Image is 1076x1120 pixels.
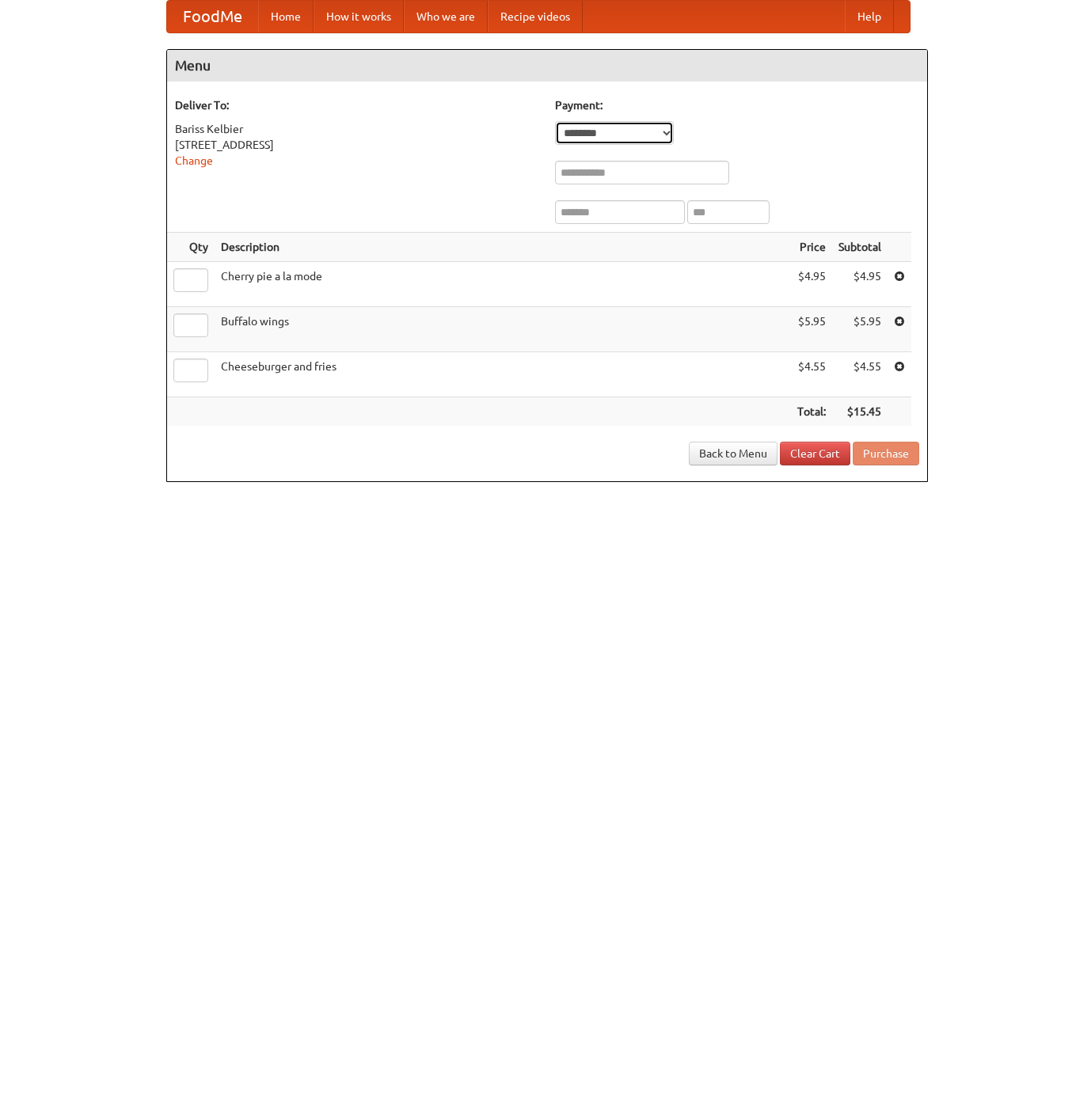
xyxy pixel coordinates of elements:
a: Back to Menu [689,442,778,465]
td: Buffalo wings [215,307,791,352]
a: How it works [314,1,404,32]
td: $4.55 [832,352,888,397]
th: Description [215,233,791,262]
a: FoodMe [167,1,258,32]
a: Home [258,1,314,32]
th: Subtotal [832,233,888,262]
td: Cheeseburger and fries [215,352,791,397]
h5: Deliver To: [175,97,539,113]
h4: Menu [167,50,927,82]
th: Qty [167,233,215,262]
div: [STREET_ADDRESS] [175,137,539,153]
td: $5.95 [832,307,888,352]
td: $4.95 [791,262,832,307]
a: Help [845,1,894,32]
a: Who we are [404,1,488,32]
button: Purchase [853,442,919,465]
td: $4.55 [791,352,832,397]
td: $5.95 [791,307,832,352]
td: $4.95 [832,262,888,307]
h5: Payment: [555,97,919,113]
th: $15.45 [832,397,888,427]
td: Cherry pie a la mode [215,262,791,307]
a: Clear Cart [780,442,850,465]
a: Recipe videos [488,1,583,32]
div: Bariss Kelbier [175,121,539,137]
th: Price [791,233,832,262]
th: Total: [791,397,832,427]
a: Change [175,154,213,167]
